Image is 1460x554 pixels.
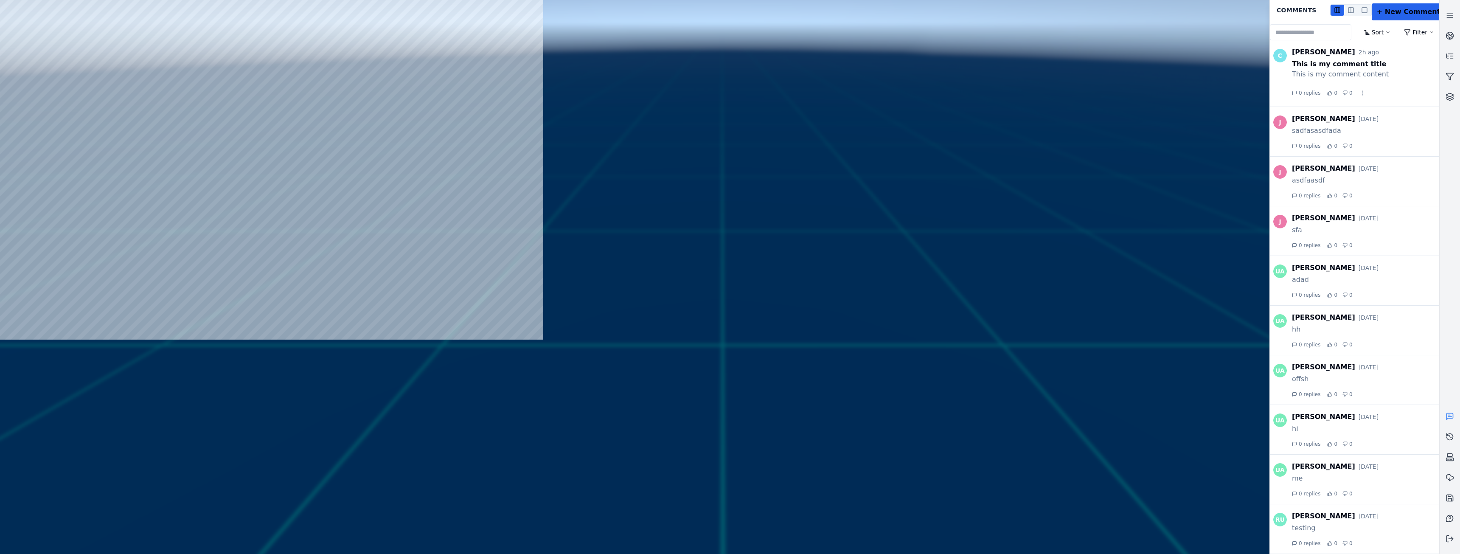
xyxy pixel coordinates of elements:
[1292,461,1355,472] div: [PERSON_NAME]
[1358,5,1371,16] button: LG
[1342,243,1348,248] button: Thumbs down
[1292,292,1320,298] button: 0 replies
[1273,215,1287,228] span: J
[1342,342,1348,347] button: Thumbs down
[1327,442,1332,447] button: Thumbs up
[1342,193,1348,198] button: Thumbs down
[1334,90,1337,96] span: 0
[1299,490,1320,497] span: 0 replies
[1342,491,1348,496] button: Thumbs down
[1299,90,1320,96] span: 0 replies
[1327,193,1332,198] button: Thumbs up
[1299,192,1320,199] span: 0 replies
[1399,25,1439,40] button: Filter
[1359,264,1379,272] div: 7/1/2025, 10:42:42 AM
[1273,413,1287,427] span: UA
[1359,462,1379,471] div: 6/16/2025, 12:29:42 PM
[1273,463,1287,477] span: UA
[1342,442,1348,447] button: Thumbs down
[1327,541,1332,546] button: Thumbs up
[1292,90,1320,96] button: 0 replies
[1292,540,1320,547] button: 0 replies
[1359,512,1379,520] div: 6/16/2025, 12:21:28 PM
[1359,413,1379,421] div: 6/24/2025, 1:22:11 PM
[1292,511,1355,521] div: [PERSON_NAME]
[1299,143,1320,149] span: 0 replies
[1349,192,1353,199] span: 0
[1292,163,1355,174] div: [PERSON_NAME]
[1334,242,1337,249] span: 0
[1334,143,1337,149] span: 0
[1292,490,1320,497] button: 0 replies
[1273,165,1287,179] span: J
[1349,242,1353,249] span: 0
[1292,473,1439,484] div: me
[1327,243,1332,248] button: Thumbs up
[1327,143,1332,149] button: Thumbs up
[1327,491,1332,496] button: Thumbs up
[1299,540,1320,547] span: 0 replies
[1292,341,1320,348] button: 0 replies
[1334,341,1337,348] span: 0
[1372,3,1446,20] button: + New Comment
[1299,292,1320,298] span: 0 replies
[1273,49,1287,62] span: C
[1292,47,1355,57] div: [PERSON_NAME]
[1342,392,1348,397] button: Thumbs down
[1292,192,1320,199] button: 0 replies
[1292,242,1320,249] button: 0 replies
[1359,48,1379,56] div: 10/3/2025, 9:10:11 AM
[1349,490,1353,497] span: 0
[1349,341,1353,348] span: 0
[1273,264,1287,278] span: UA
[1299,391,1320,398] span: 0 replies
[1334,540,1337,547] span: 0
[1327,342,1332,347] button: Thumbs up
[1292,412,1355,422] div: [PERSON_NAME]
[1330,4,1372,16] div: Panel size
[1349,143,1353,149] span: 0
[1349,441,1353,447] span: 0
[1292,424,1439,434] div: hi
[1299,441,1320,447] span: 0 replies
[1292,143,1320,149] button: 0 replies
[1292,126,1439,136] div: sadfasasdfada
[1292,263,1355,273] div: [PERSON_NAME]
[1273,364,1287,377] span: UA
[1292,175,1439,186] div: asdfaasdf
[1359,313,1379,322] div: 6/24/2025, 1:47:34 PM
[1292,69,1439,79] div: This is my comment content
[1327,392,1332,397] button: Thumbs up
[1344,5,1358,16] button: MD
[1273,314,1287,328] span: UA
[1334,490,1337,497] span: 0
[1292,362,1355,372] div: [PERSON_NAME]
[1342,541,1348,546] button: Thumbs down
[1292,225,1439,235] div: sfa
[1273,513,1287,526] span: RU
[1359,214,1379,222] div: 7/3/2025, 7:18:29 AM
[1327,292,1332,298] button: Thumbs up
[1292,374,1439,384] div: offsh
[1292,324,1439,335] div: hh
[1292,59,1439,69] div: This is my comment title
[1334,391,1337,398] span: 0
[1292,275,1439,285] div: adad
[1292,312,1355,323] div: [PERSON_NAME]
[1349,540,1353,547] span: 0
[1272,2,1322,18] div: Comments
[1299,341,1320,348] span: 0 replies
[1292,213,1355,223] div: [PERSON_NAME]
[1299,242,1320,249] span: 0 replies
[1349,292,1353,298] span: 0
[1334,441,1337,447] span: 0
[1358,25,1396,40] button: Sort
[1334,192,1337,199] span: 0
[1334,292,1337,298] span: 0
[1292,441,1320,447] button: 0 replies
[1342,90,1348,96] button: Thumbs down
[1331,5,1344,16] button: SM
[1342,292,1348,298] button: Thumbs down
[1359,363,1379,371] div: 6/24/2025, 1:38:00 PM
[1292,523,1439,533] div: testing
